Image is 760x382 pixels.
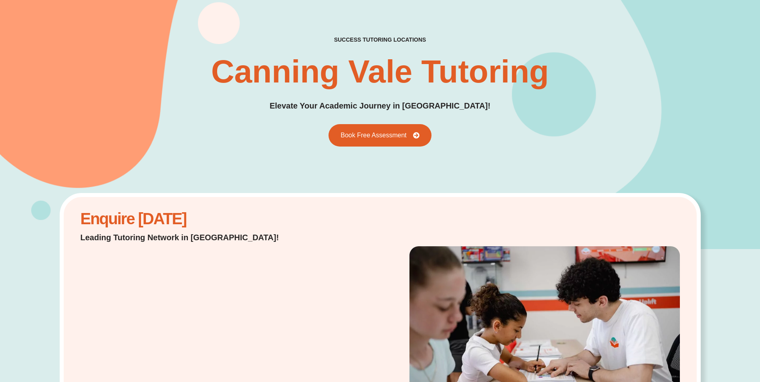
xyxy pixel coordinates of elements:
[211,56,549,88] h1: Canning Vale Tutoring
[81,214,300,224] h2: Enquire [DATE]
[329,124,431,147] a: Book Free Assessment
[334,36,426,43] h2: success tutoring locations
[627,292,760,382] iframe: Chat Widget
[341,132,407,139] span: Book Free Assessment
[81,232,300,243] p: Leading Tutoring Network in [GEOGRAPHIC_DATA]!
[270,100,490,112] p: Elevate Your Academic Journey in [GEOGRAPHIC_DATA]!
